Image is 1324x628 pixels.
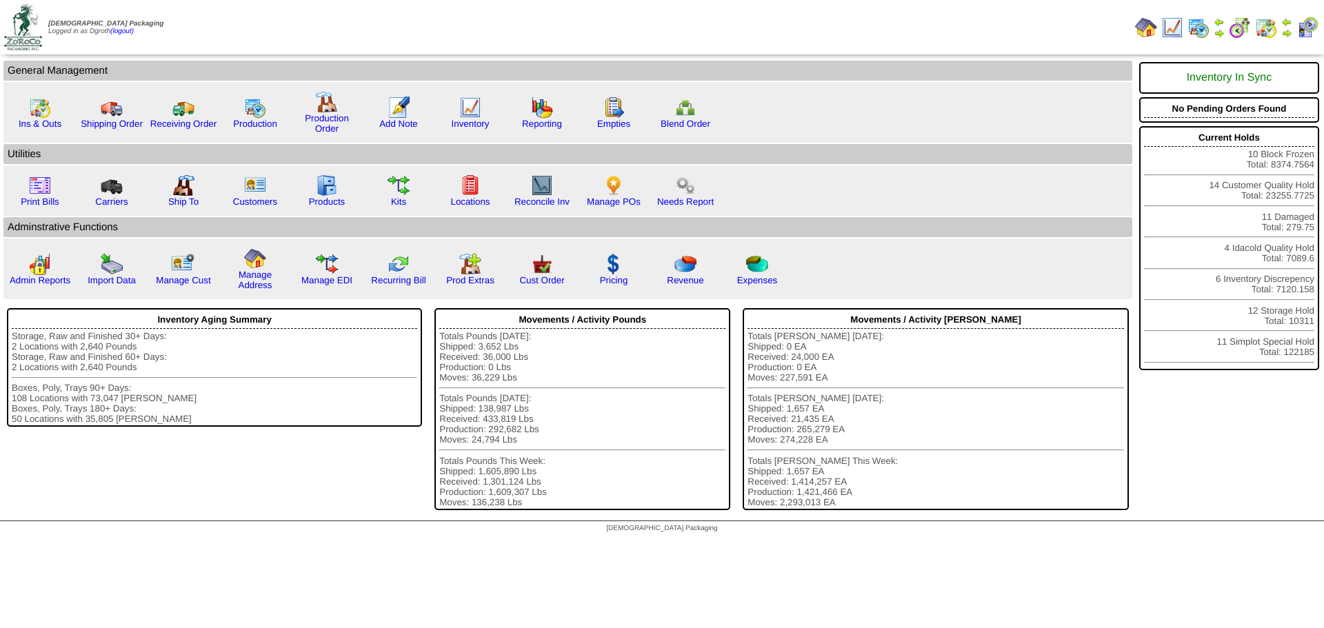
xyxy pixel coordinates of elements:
[531,97,553,119] img: graph.gif
[1144,65,1314,91] div: Inventory In Sync
[316,253,338,275] img: edi.gif
[439,331,725,507] div: Totals Pounds [DATE]: Shipped: 3,652 Lbs Received: 36,000 Lbs Production: 0 Lbs Moves: 36,229 Lbs...
[748,311,1124,329] div: Movements / Activity [PERSON_NAME]
[657,196,714,207] a: Needs Report
[1144,129,1314,147] div: Current Holds
[1281,28,1292,39] img: arrowright.gif
[4,4,42,50] img: zoroco-logo-small.webp
[29,253,51,275] img: graph2.png
[1214,17,1225,28] img: arrowleft.gif
[244,97,266,119] img: calendarprod.gif
[531,174,553,196] img: line_graph2.gif
[233,196,277,207] a: Customers
[606,525,717,532] span: [DEMOGRAPHIC_DATA] Packaging
[459,97,481,119] img: line_graph.gif
[1139,126,1319,370] div: 10 Block Frozen Total: 8374.7564 14 Customer Quality Hold Total: 23255.7725 11 Damaged Total: 279...
[10,275,70,285] a: Admin Reports
[603,97,625,119] img: workorder.gif
[29,174,51,196] img: invoice2.gif
[233,119,277,129] a: Production
[95,196,128,207] a: Carriers
[388,97,410,119] img: orders.gif
[172,174,194,196] img: factory2.gif
[316,174,338,196] img: cabinet.gif
[674,97,696,119] img: network.png
[1255,17,1277,39] img: calendarinout.gif
[600,275,628,285] a: Pricing
[391,196,406,207] a: Kits
[587,196,641,207] a: Manage POs
[48,20,163,35] span: Logged in as Dgroth
[21,196,59,207] a: Print Bills
[305,113,349,134] a: Production Order
[1161,17,1183,39] img: line_graph.gif
[674,253,696,275] img: pie_chart.png
[110,28,134,35] a: (logout)
[1296,17,1318,39] img: calendarcustomer.gif
[150,119,217,129] a: Receiving Order
[101,174,123,196] img: truck3.gif
[244,174,266,196] img: customers.gif
[1281,17,1292,28] img: arrowleft.gif
[388,253,410,275] img: reconcile.gif
[156,275,210,285] a: Manage Cust
[450,196,490,207] a: Locations
[452,119,490,129] a: Inventory
[309,196,345,207] a: Products
[244,247,266,270] img: home.gif
[48,20,163,28] span: [DEMOGRAPHIC_DATA] Packaging
[674,174,696,196] img: workflow.png
[3,61,1132,81] td: General Management
[1229,17,1251,39] img: calendarblend.gif
[446,275,494,285] a: Prod Extras
[3,217,1132,237] td: Adminstrative Functions
[12,331,417,424] div: Storage, Raw and Finished 30+ Days: 2 Locations with 2,640 Pounds Storage, Raw and Finished 60+ D...
[459,174,481,196] img: locations.gif
[459,253,481,275] img: prodextras.gif
[1144,100,1314,118] div: No Pending Orders Found
[661,119,710,129] a: Blend Order
[88,275,136,285] a: Import Data
[514,196,570,207] a: Reconcile Inv
[316,91,338,113] img: factory.gif
[101,253,123,275] img: import.gif
[12,311,417,329] div: Inventory Aging Summary
[3,144,1132,164] td: Utilities
[519,275,564,285] a: Cust Order
[748,331,1124,507] div: Totals [PERSON_NAME] [DATE]: Shipped: 0 EA Received: 24,000 EA Production: 0 EA Moves: 227,591 EA...
[603,253,625,275] img: dollar.gif
[1214,28,1225,39] img: arrowright.gif
[19,119,61,129] a: Ins & Outs
[522,119,562,129] a: Reporting
[101,97,123,119] img: truck.gif
[1135,17,1157,39] img: home.gif
[239,270,272,290] a: Manage Address
[172,97,194,119] img: truck2.gif
[531,253,553,275] img: cust_order.png
[746,253,768,275] img: pie_chart2.png
[439,311,725,329] div: Movements / Activity Pounds
[667,275,703,285] a: Revenue
[301,275,352,285] a: Manage EDI
[29,97,51,119] img: calendarinout.gif
[371,275,425,285] a: Recurring Bill
[1187,17,1210,39] img: calendarprod.gif
[597,119,630,129] a: Empties
[737,275,778,285] a: Expenses
[388,174,410,196] img: workflow.gif
[603,174,625,196] img: po.png
[81,119,143,129] a: Shipping Order
[168,196,199,207] a: Ship To
[379,119,418,129] a: Add Note
[171,253,197,275] img: managecust.png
